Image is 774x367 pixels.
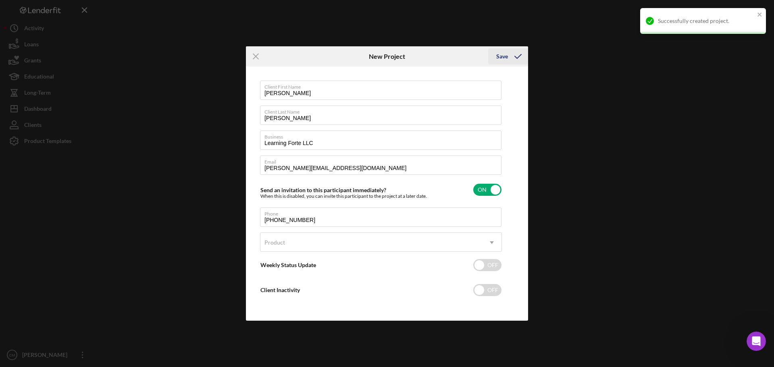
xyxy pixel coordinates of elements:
[264,208,501,217] label: Phone
[369,53,405,60] h6: New Project
[264,81,501,90] label: Client First Name
[496,48,508,64] div: Save
[260,193,427,199] div: When this is disabled, you can invite this participant to the project at a later date.
[658,18,755,24] div: Successfully created project.
[264,156,501,165] label: Email
[264,131,501,140] label: Business
[260,286,300,293] label: Client Inactivity
[488,48,528,64] button: Save
[757,11,763,19] button: close
[260,261,316,268] label: Weekly Status Update
[264,106,501,115] label: Client Last Name
[747,332,766,351] iframe: Intercom live chat
[260,187,386,193] label: Send an invitation to this participant immediately?
[264,239,285,246] div: Product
